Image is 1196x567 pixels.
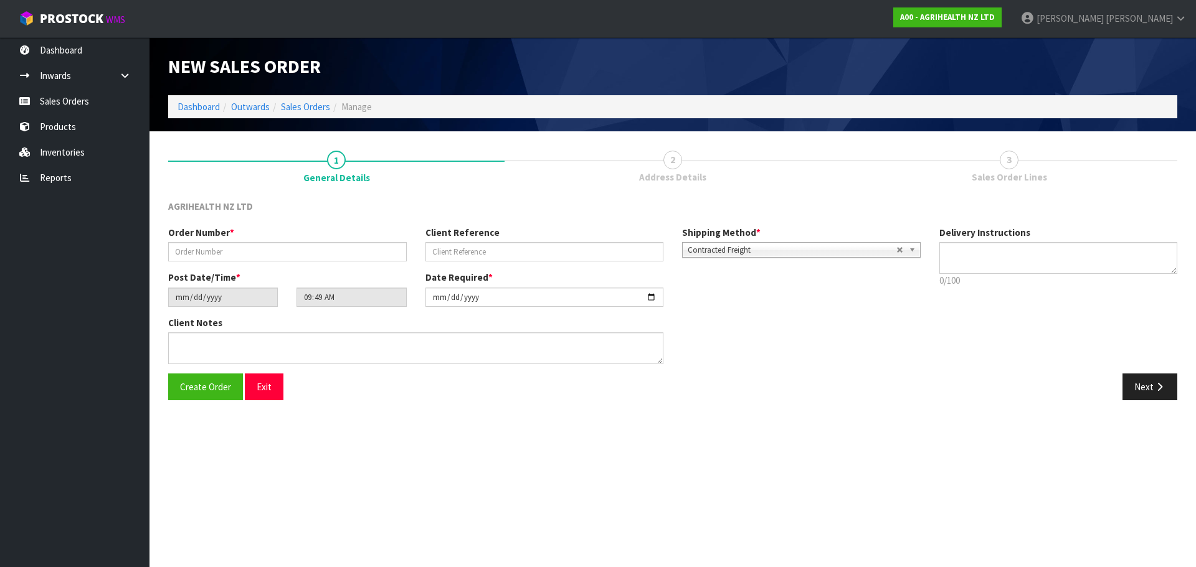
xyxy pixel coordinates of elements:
[106,14,125,26] small: WMS
[168,54,321,78] span: New Sales Order
[178,101,220,113] a: Dashboard
[180,381,231,393] span: Create Order
[231,101,270,113] a: Outwards
[1106,12,1173,24] span: [PERSON_NAME]
[939,274,1178,287] p: 0/100
[40,11,103,27] span: ProStock
[425,226,500,239] label: Client Reference
[327,151,346,169] span: 1
[168,190,1177,410] span: General Details
[425,242,664,261] input: Client Reference
[168,242,407,261] input: Order Number
[168,226,234,239] label: Order Number
[168,316,222,329] label: Client Notes
[341,101,372,113] span: Manage
[245,373,283,400] button: Exit
[972,171,1047,184] span: Sales Order Lines
[168,271,240,284] label: Post Date/Time
[1000,151,1018,169] span: 3
[688,243,896,258] span: Contracted Freight
[425,271,493,284] label: Date Required
[1122,373,1177,400] button: Next
[663,151,682,169] span: 2
[168,373,243,400] button: Create Order
[639,171,706,184] span: Address Details
[939,226,1030,239] label: Delivery Instructions
[900,12,995,22] strong: A00 - AGRIHEALTH NZ LTD
[1037,12,1104,24] span: [PERSON_NAME]
[281,101,330,113] a: Sales Orders
[303,171,370,184] span: General Details
[682,226,761,239] label: Shipping Method
[168,200,253,212] span: AGRIHEALTH NZ LTD
[19,11,34,26] img: cube-alt.png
